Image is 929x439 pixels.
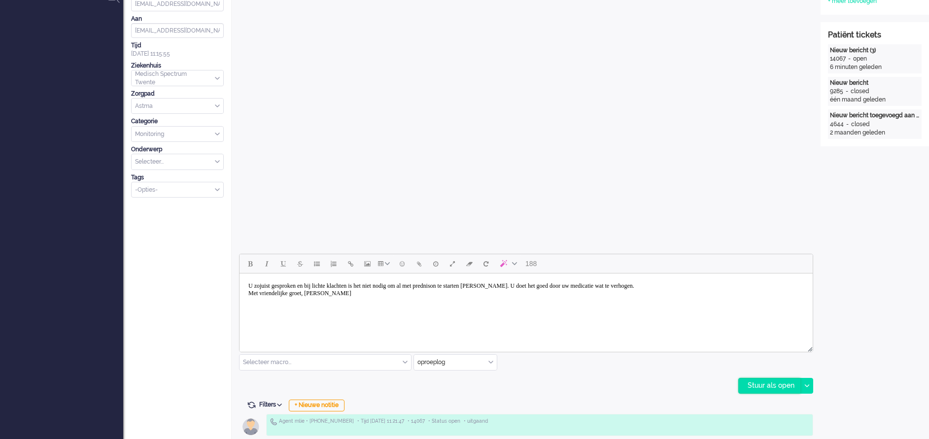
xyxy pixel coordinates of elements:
span: • Status open [428,418,460,425]
div: Nieuw bericht [830,79,920,87]
button: Numbered list [325,255,342,272]
button: Reset content [478,255,494,272]
img: ic_telephone_grey.svg [270,418,277,425]
div: [DATE] 11:15:55 [131,41,224,58]
div: 14067 [830,55,846,63]
img: avatar [239,414,263,439]
span: 188 [525,260,537,268]
button: Bullet list [309,255,325,272]
button: Italic [258,255,275,272]
div: Tags [131,173,224,182]
div: 9285 [830,87,843,96]
span: Filters [259,401,285,408]
div: Nieuw bericht toegevoegd aan gesprek [830,111,920,120]
iframe: Rich Text Area [240,273,813,343]
div: + Nieuwe notitie [289,400,344,411]
span: • uitgaand [464,418,488,425]
button: Insert/edit link [342,255,359,272]
button: 188 [521,255,541,272]
button: Underline [275,255,292,272]
button: Table [376,255,394,272]
div: Tijd [131,41,224,50]
div: closed [851,87,869,96]
button: Clear formatting [461,255,478,272]
div: Stuur als open [739,378,800,393]
button: Bold [241,255,258,272]
button: Emoticons [394,255,411,272]
div: - [846,55,853,63]
button: Strikethrough [292,255,309,272]
div: Resize [804,343,813,352]
div: open [853,55,867,63]
div: 6 minuten geleden [830,63,920,71]
div: - [844,120,851,129]
div: Patiënt tickets [828,30,922,41]
div: één maand geleden [830,96,920,104]
div: Ziekenhuis [131,62,224,70]
button: Insert/edit image [359,255,376,272]
div: Select Tags [131,182,224,198]
button: Delay message [427,255,444,272]
span: Agent mlie • [PHONE_NUMBER] [279,418,354,425]
div: Zorgpad [131,90,224,98]
div: 4644 [830,120,844,129]
span: • 14067 [408,418,425,425]
div: Onderwerp [131,145,224,154]
div: Categorie [131,117,224,126]
div: Aan [131,15,224,23]
div: - [843,87,851,96]
div: Nieuw bericht (3) [830,46,920,55]
button: Add attachment [411,255,427,272]
div: 2 maanden geleden [830,129,920,137]
button: AI [494,255,521,272]
span: • Tijd [DATE] 11:21:47 [357,418,404,425]
div: closed [851,120,870,129]
button: Fullscreen [444,255,461,272]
